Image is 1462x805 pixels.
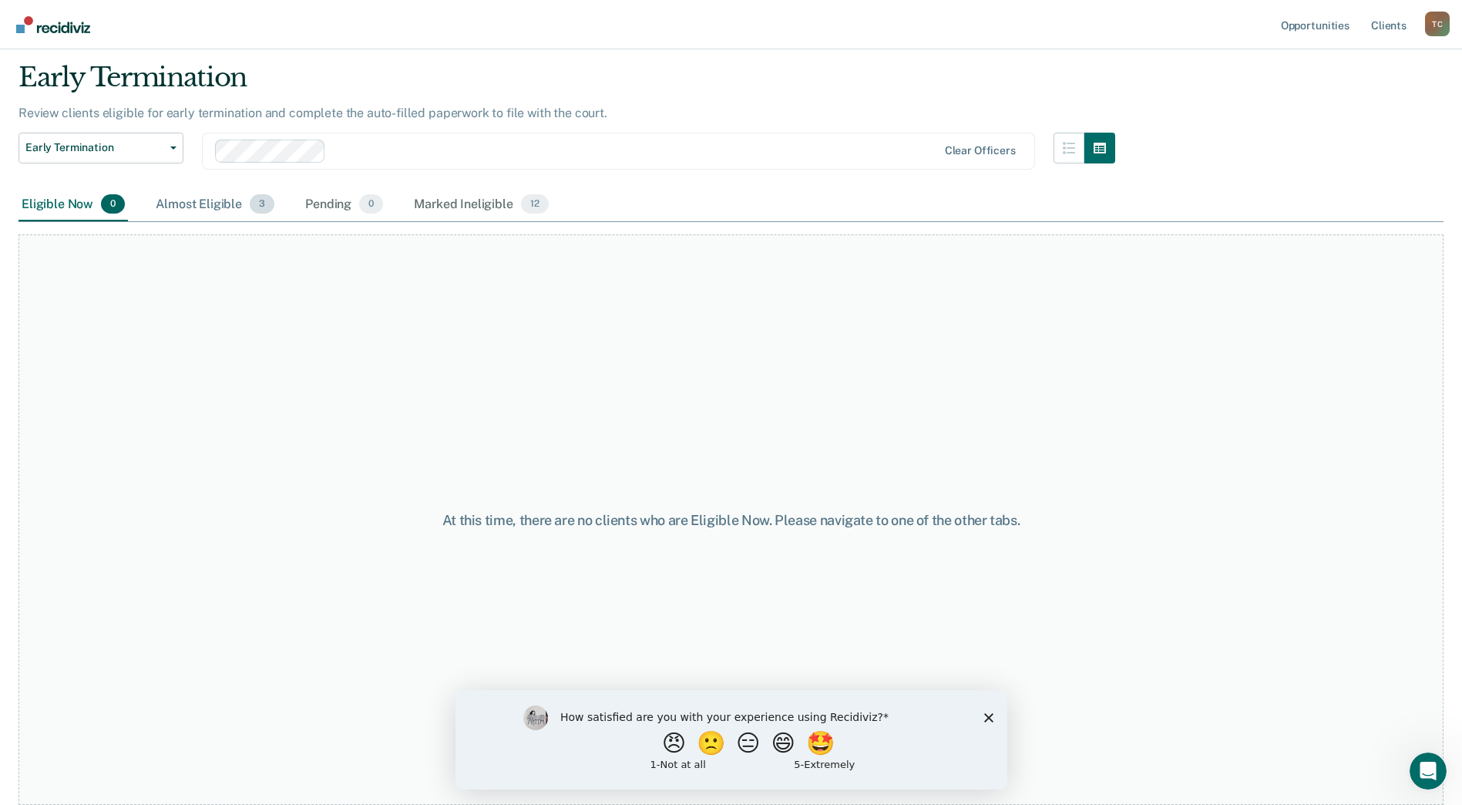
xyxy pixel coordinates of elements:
button: Profile dropdown button [1425,12,1450,36]
div: At this time, there are no clients who are Eligible Now. Please navigate to one of the other tabs. [375,512,1087,529]
div: Clear officers [945,144,1016,157]
span: 12 [521,194,549,214]
iframe: Intercom live chat [1410,753,1447,790]
img: Recidiviz [16,16,90,33]
div: Early Termination [18,62,1115,106]
div: Marked Ineligible12 [411,188,551,222]
iframe: Survey by Kim from Recidiviz [455,690,1007,790]
button: Early Termination [18,133,183,163]
span: 0 [101,194,125,214]
div: Almost Eligible3 [153,188,277,222]
span: 3 [250,194,274,214]
div: Eligible Now0 [18,188,128,222]
div: T C [1425,12,1450,36]
div: Pending0 [302,188,386,222]
span: Early Termination [25,141,164,154]
p: Review clients eligible for early termination and complete the auto-filled paperwork to file with... [18,106,607,120]
span: 0 [359,194,383,214]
